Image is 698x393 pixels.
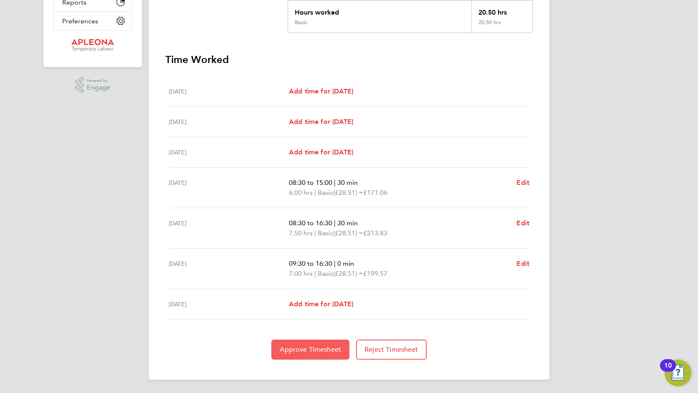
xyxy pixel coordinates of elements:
span: £213.83 [363,229,387,237]
span: 7.50 hrs [289,229,313,237]
span: | [334,219,336,227]
span: Add time for [DATE] [289,300,353,308]
span: 30 min [337,179,358,186]
span: Basic [318,228,333,238]
a: Powered byEngage [75,77,111,93]
span: Engage [87,84,110,91]
h3: Time Worked [165,53,533,66]
a: Add time for [DATE] [289,299,353,309]
div: [DATE] [169,299,289,309]
a: Edit [516,218,529,228]
span: (£28.51) = [333,270,363,277]
a: Add time for [DATE] [289,147,353,157]
span: 08:30 to 16:30 [289,219,332,227]
span: Basic [318,188,333,198]
span: | [334,259,336,267]
span: Basic [318,269,333,279]
div: [DATE] [169,147,289,157]
span: Preferences [62,17,98,25]
span: | [334,179,336,186]
span: 7.00 hrs [289,270,313,277]
a: Edit [516,259,529,269]
div: [DATE] [169,218,289,238]
span: £171.06 [363,189,387,196]
span: 0 min [337,259,354,267]
a: Add time for [DATE] [289,117,353,127]
img: apleona-logo-retina.png [71,39,114,52]
span: Add time for [DATE] [289,87,353,95]
a: Add time for [DATE] [289,86,353,96]
span: | [314,229,316,237]
span: £199.57 [363,270,387,277]
span: (£28.51) = [333,189,363,196]
span: 09:30 to 16:30 [289,259,332,267]
div: [DATE] [169,117,289,127]
span: | [314,270,316,277]
span: Reject Timesheet [364,345,418,354]
div: 20.50 hrs [471,1,532,19]
div: Hours worked [288,1,471,19]
div: [DATE] [169,178,289,198]
span: 08:30 to 15:00 [289,179,332,186]
span: Approve Timesheet [280,345,341,354]
span: Powered by [87,77,110,84]
span: Edit [516,259,529,267]
div: 10 [664,365,672,376]
button: Open Resource Center, 10 new notifications [665,360,691,386]
span: (£28.51) = [333,229,363,237]
span: Edit [516,219,529,227]
div: [DATE] [169,86,289,96]
button: Approve Timesheet [271,340,349,360]
div: Basic [295,19,307,26]
span: | [314,189,316,196]
button: Preferences [54,12,132,30]
div: 20.50 hrs [471,19,532,33]
div: [DATE] [169,259,289,279]
button: Reject Timesheet [356,340,427,360]
span: Edit [516,179,529,186]
span: 6.00 hrs [289,189,313,196]
a: Edit [516,178,529,188]
span: Add time for [DATE] [289,148,353,156]
a: Go to home page [53,39,132,52]
span: 30 min [337,219,358,227]
span: Add time for [DATE] [289,118,353,126]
